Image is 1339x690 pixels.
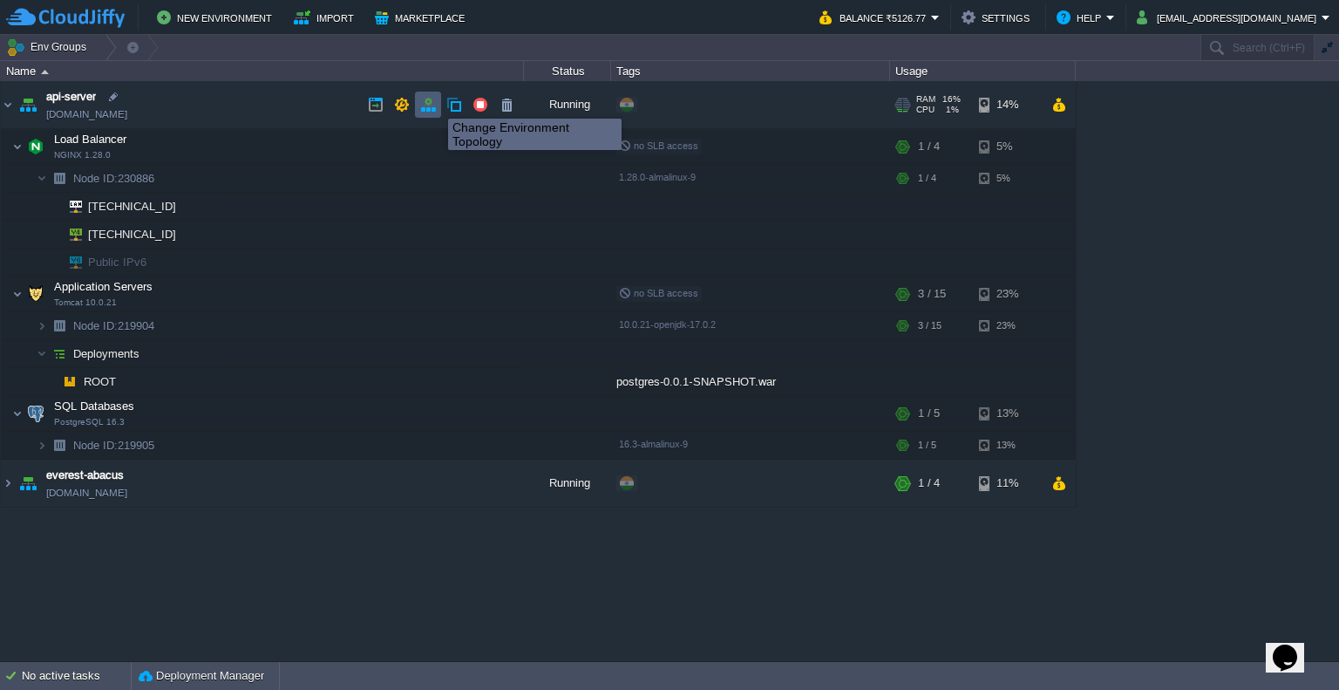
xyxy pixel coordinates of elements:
img: AMDAwAAAACH5BAEAAAAALAAAAAABAAEAAAICRAEAOw== [58,249,82,276]
img: AMDAwAAAACH5BAEAAAAALAAAAAABAAEAAAICRAEAOw== [47,312,71,339]
img: AMDAwAAAACH5BAEAAAAALAAAAAABAAEAAAICRAEAOw== [1,81,15,128]
div: 13% [979,432,1036,459]
span: no SLB access [619,288,698,298]
div: 5% [979,165,1036,192]
a: Node ID:219905 [71,438,157,453]
span: 230886 [71,171,157,186]
a: api-server [46,88,96,106]
div: Tags [612,61,889,81]
div: 11% [979,460,1036,507]
span: 1.28.0-almalinux-9 [619,172,696,182]
button: Settings [962,7,1035,28]
a: Deployments [71,346,142,361]
a: Public IPv6 [86,256,149,269]
img: AMDAwAAAACH5BAEAAAAALAAAAAABAAEAAAICRAEAOw== [1,460,15,507]
div: 1 / 4 [918,460,940,507]
button: Env Groups [6,35,92,59]
span: Application Servers [52,279,155,294]
div: Usage [891,61,1075,81]
img: AMDAwAAAACH5BAEAAAAALAAAAAABAAEAAAICRAEAOw== [58,193,82,220]
span: [TECHNICAL_ID] [86,193,179,220]
div: 1 / 4 [918,165,936,192]
img: AMDAwAAAACH5BAEAAAAALAAAAAABAAEAAAICRAEAOw== [12,396,23,431]
iframe: chat widget [1266,620,1322,673]
div: No active tasks [22,662,131,690]
img: AMDAwAAAACH5BAEAAAAALAAAAAABAAEAAAICRAEAOw== [37,165,47,192]
a: Node ID:219904 [71,318,157,333]
img: AMDAwAAAACH5BAEAAAAALAAAAAABAAEAAAICRAEAOw== [16,460,40,507]
button: Balance ₹5126.77 [819,7,931,28]
button: Deployment Manager [139,667,264,685]
span: 1% [941,105,959,115]
img: AMDAwAAAACH5BAEAAAAALAAAAAABAAEAAAICRAEAOw== [37,312,47,339]
span: Node ID: [73,319,118,332]
a: ROOT [82,374,119,389]
button: New Environment [157,7,277,28]
span: Public IPv6 [86,249,149,276]
a: [TECHNICAL_ID] [86,200,179,213]
span: 10.0.21-openjdk-17.0.2 [619,319,716,330]
img: AMDAwAAAACH5BAEAAAAALAAAAAABAAEAAAICRAEAOw== [12,277,23,311]
span: RAM [916,94,935,105]
span: 16% [942,94,961,105]
img: AMDAwAAAACH5BAEAAAAALAAAAAABAAEAAAICRAEAOw== [24,129,48,164]
div: Status [525,61,610,81]
div: 13% [979,396,1036,431]
div: 14% [979,81,1036,128]
a: Node ID:230886 [71,171,157,186]
button: Marketplace [375,7,470,28]
span: 16.3-almalinux-9 [619,439,688,449]
span: Node ID: [73,172,118,185]
img: AMDAwAAAACH5BAEAAAAALAAAAAABAAEAAAICRAEAOw== [24,396,48,431]
span: 219905 [71,438,157,453]
span: CPU [916,105,935,115]
div: 1 / 4 [918,129,940,164]
img: AMDAwAAAACH5BAEAAAAALAAAAAABAAEAAAICRAEAOw== [47,221,58,248]
img: AMDAwAAAACH5BAEAAAAALAAAAAABAAEAAAICRAEAOw== [58,368,82,395]
span: SQL Databases [52,399,137,413]
img: AMDAwAAAACH5BAEAAAAALAAAAAABAAEAAAICRAEAOw== [37,432,47,459]
img: AMDAwAAAACH5BAEAAAAALAAAAAABAAEAAAICRAEAOw== [58,221,82,248]
img: AMDAwAAAACH5BAEAAAAALAAAAAABAAEAAAICRAEAOw== [37,340,47,367]
img: AMDAwAAAACH5BAEAAAAALAAAAAABAAEAAAICRAEAOw== [12,129,23,164]
span: Node ID: [73,439,118,452]
a: Application ServersTomcat 10.0.21 [52,280,155,293]
span: NGINX 1.28.0 [54,150,111,161]
img: AMDAwAAAACH5BAEAAAAALAAAAAABAAEAAAICRAEAOw== [24,277,48,311]
div: 23% [979,277,1036,311]
div: postgres-0.0.1-SNAPSHOT.war [611,368,890,395]
img: AMDAwAAAACH5BAEAAAAALAAAAAABAAEAAAICRAEAOw== [47,249,58,276]
div: 1 / 5 [918,396,940,431]
img: AMDAwAAAACH5BAEAAAAALAAAAAABAAEAAAICRAEAOw== [47,165,71,192]
div: Name [2,61,523,81]
img: CloudJiffy [6,7,125,29]
div: 5% [979,129,1036,164]
img: AMDAwAAAACH5BAEAAAAALAAAAAABAAEAAAICRAEAOw== [47,193,58,220]
img: AMDAwAAAACH5BAEAAAAALAAAAAABAAEAAAICRAEAOw== [16,81,40,128]
a: SQL DatabasesPostgreSQL 16.3 [52,400,137,413]
span: PostgreSQL 16.3 [54,417,125,427]
a: [TECHNICAL_ID] [86,228,179,241]
a: [DOMAIN_NAME] [46,484,127,502]
span: Load Balancer [52,132,129,147]
button: Import [294,7,359,28]
div: 3 / 15 [918,277,946,311]
img: AMDAwAAAACH5BAEAAAAALAAAAAABAAEAAAICRAEAOw== [47,432,71,459]
a: everest-abacus [46,467,124,484]
div: Running [524,460,611,507]
div: 3 / 15 [918,312,941,339]
button: [EMAIL_ADDRESS][DOMAIN_NAME] [1137,7,1322,28]
div: Running [524,81,611,128]
span: [TECHNICAL_ID] [86,221,179,248]
span: no SLB access [619,140,698,151]
div: 1 / 5 [918,432,936,459]
span: 219904 [71,318,157,333]
img: AMDAwAAAACH5BAEAAAAALAAAAAABAAEAAAICRAEAOw== [47,340,71,367]
img: AMDAwAAAACH5BAEAAAAALAAAAAABAAEAAAICRAEAOw== [41,70,49,74]
button: Help [1057,7,1106,28]
img: AMDAwAAAACH5BAEAAAAALAAAAAABAAEAAAICRAEAOw== [47,368,58,395]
